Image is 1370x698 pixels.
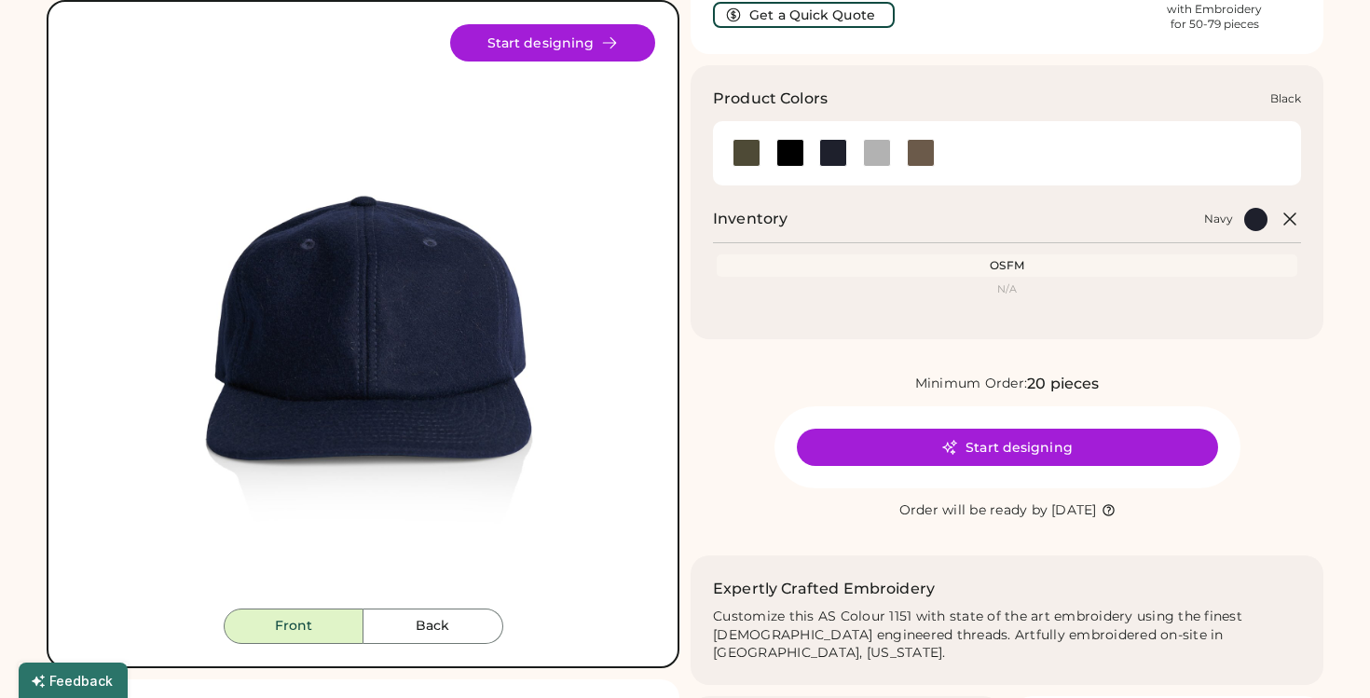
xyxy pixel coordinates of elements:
[713,208,788,230] h2: Inventory
[713,608,1301,664] div: Customize this AS Colour 1151 with state of the art embroidery using the finest [DEMOGRAPHIC_DATA...
[720,284,1294,294] div: N/A
[1204,212,1233,226] div: Navy
[713,88,828,110] h3: Product Colors
[450,24,655,62] button: Start designing
[363,609,503,644] button: Back
[1051,501,1097,520] div: [DATE]
[1270,91,1301,106] div: Black
[71,24,655,609] div: 1151 Style Image
[224,609,363,644] button: Front
[1281,614,1362,694] iframe: Front Chat
[1167,2,1262,32] div: with Embroidery for 50-79 pieces
[713,2,895,28] button: Get a Quick Quote
[1027,373,1099,395] div: 20 pieces
[915,375,1028,393] div: Minimum Order:
[899,501,1048,520] div: Order will be ready by
[713,578,935,600] h2: Expertly Crafted Embroidery
[71,24,655,609] img: 1151 - Navy Front Image
[797,429,1218,466] button: Start designing
[720,258,1294,273] div: OSFM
